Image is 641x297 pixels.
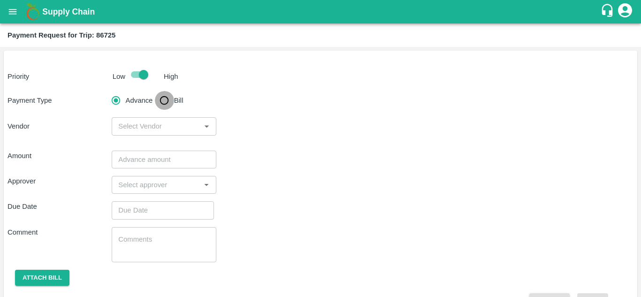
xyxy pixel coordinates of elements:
[8,151,112,161] p: Amount
[174,95,183,106] span: Bill
[8,201,112,212] p: Due Date
[114,179,198,191] input: Select approver
[112,151,216,168] input: Advance amount
[113,71,125,82] p: Low
[600,3,617,20] div: customer-support
[2,1,23,23] button: open drawer
[8,227,112,237] p: Comment
[164,71,178,82] p: High
[112,201,207,219] input: Choose date
[617,2,633,22] div: account of current user
[23,2,42,21] img: logo
[200,179,213,191] button: Open
[126,95,153,106] span: Advance
[42,5,600,18] a: Supply Chain
[8,176,112,186] p: Approver
[15,270,69,286] button: Attach bill
[8,121,112,131] p: Vendor
[8,31,115,39] b: Payment Request for Trip: 86725
[8,71,109,82] p: Priority
[42,7,95,16] b: Supply Chain
[200,120,213,132] button: Open
[114,120,198,132] input: Select Vendor
[8,95,112,106] p: Payment Type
